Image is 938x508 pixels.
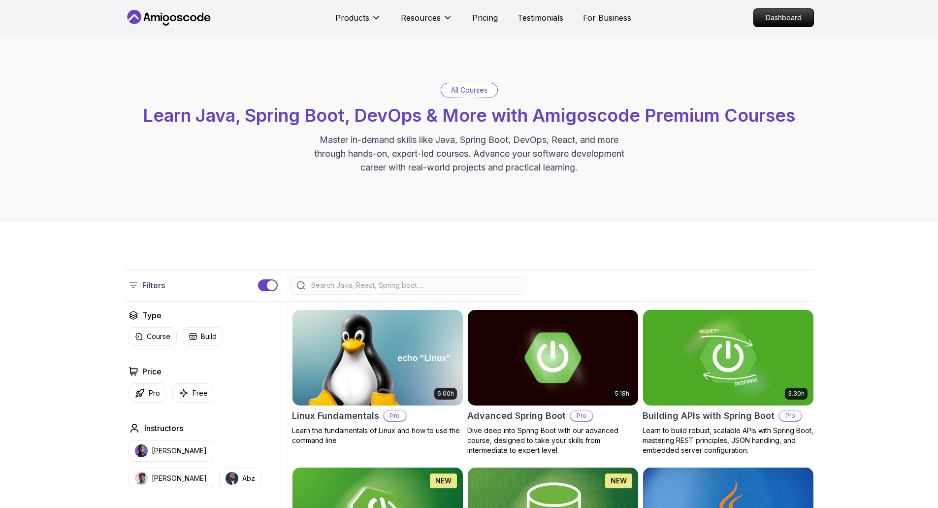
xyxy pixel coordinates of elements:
img: Building APIs with Spring Boot card [643,310,813,406]
p: Dashboard [754,9,813,27]
p: Products [335,12,369,24]
input: Search Java, React, Spring boot ... [309,280,520,290]
p: 5.18h [615,390,629,398]
h2: Linux Fundamentals [292,409,379,423]
button: instructor imgAbz [219,468,261,489]
p: Pro [779,411,801,421]
p: Dive deep into Spring Boot with our advanced course, designed to take your skills from intermedia... [467,426,639,455]
h2: Price [142,366,162,377]
button: instructor img[PERSON_NAME] [129,440,213,462]
a: For Business [583,12,631,24]
p: Master in-demand skills like Java, Spring Boot, DevOps, React, and more through hands-on, expert-... [304,133,635,174]
p: Resources [401,12,441,24]
p: All Courses [451,85,487,95]
h2: Type [142,309,162,321]
h2: Advanced Spring Boot [467,409,566,423]
a: Building APIs with Spring Boot card3.30hBuilding APIs with Spring BootProLearn to build robust, s... [643,309,814,455]
button: Build [183,327,223,346]
p: Course [147,332,170,341]
p: Free [193,388,208,398]
p: Learn the fundamentals of Linux and how to use the command line [292,426,463,445]
img: Linux Fundamentals card [292,310,463,406]
button: Course [129,327,177,346]
p: Learn to build robust, scalable APIs with Spring Boot, mastering REST principles, JSON handling, ... [643,426,814,455]
a: Testimonials [518,12,563,24]
button: Resources [401,12,453,32]
span: Learn Java, Spring Boot, DevOps & More with Amigoscode Premium Courses [143,104,795,126]
a: Linux Fundamentals card6.00hLinux FundamentalsProLearn the fundamentals of Linux and how to use t... [292,309,463,445]
p: 3.30h [788,390,805,398]
button: Products [335,12,381,32]
a: Pricing [472,12,498,24]
button: instructor img[PERSON_NAME] [129,468,213,489]
a: Dashboard [753,8,814,27]
p: Filters [142,279,165,291]
button: Free [172,383,214,403]
img: instructor img [135,444,148,457]
h2: Instructors [144,422,183,434]
p: Pro [384,411,406,421]
p: Abz [242,474,255,483]
p: [PERSON_NAME] [152,446,207,456]
p: Pro [571,411,592,421]
img: instructor img [135,472,148,485]
p: Build [201,332,217,341]
a: Advanced Spring Boot card5.18hAdvanced Spring BootProDive deep into Spring Boot with our advanced... [467,309,639,455]
h2: Building APIs with Spring Boot [643,409,775,423]
button: Pro [129,383,166,403]
p: NEW [435,476,452,486]
img: Advanced Spring Boot card [468,310,638,406]
p: 6.00h [437,390,454,398]
p: [PERSON_NAME] [152,474,207,483]
p: Pro [149,388,160,398]
p: NEW [611,476,627,486]
img: instructor img [226,472,238,485]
